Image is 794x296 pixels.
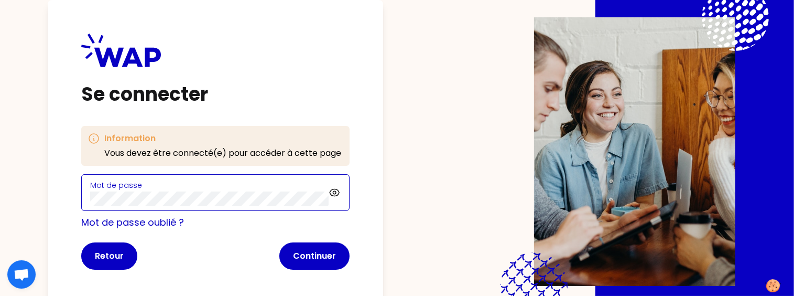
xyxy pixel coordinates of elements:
[104,147,341,160] p: Vous devez être connecté(e) pour accéder à cette page
[279,242,350,270] button: Continuer
[81,216,184,229] a: Mot de passe oublié ?
[81,84,350,105] h1: Se connecter
[104,132,341,145] h3: Information
[81,242,137,270] button: Retour
[7,260,36,289] div: Ouvrir le chat
[90,180,142,191] label: Mot de passe
[534,17,735,286] img: Description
